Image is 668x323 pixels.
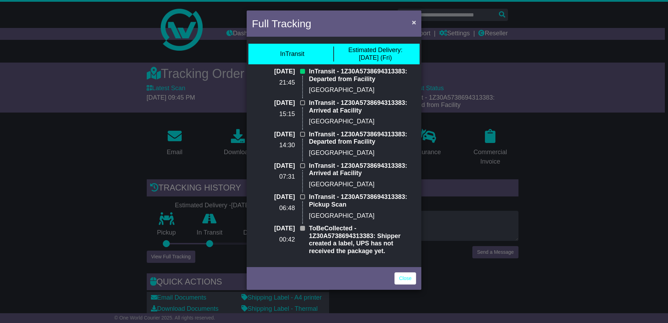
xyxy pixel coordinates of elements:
p: 21:45 [252,79,295,87]
p: 06:48 [252,204,295,212]
p: InTransit - 1Z30A5738694313383: Arrived at Facility [309,99,416,114]
span: Estimated Delivery: [348,46,402,53]
a: Close [394,272,416,285]
p: [GEOGRAPHIC_DATA] [309,118,416,125]
p: [DATE] [252,68,295,76]
p: 15:15 [252,110,295,118]
p: [DATE] [252,193,295,201]
p: InTransit - 1Z30A5738694313383: Departed from Facility [309,68,416,83]
p: [DATE] [252,131,295,138]
p: [GEOGRAPHIC_DATA] [309,212,416,220]
p: [GEOGRAPHIC_DATA] [309,86,416,94]
p: InTransit - 1Z30A5738694313383: Departed from Facility [309,131,416,146]
p: 14:30 [252,142,295,149]
p: [GEOGRAPHIC_DATA] [309,181,416,188]
span: × [412,18,416,26]
p: [GEOGRAPHIC_DATA] [309,149,416,157]
p: InTransit - 1Z30A5738694313383: Pickup Scan [309,193,416,208]
p: [DATE] [252,225,295,232]
button: Close [408,15,420,29]
div: [DATE] (Fri) [348,46,402,62]
h4: Full Tracking [252,16,311,31]
p: [DATE] [252,99,295,107]
p: 00:42 [252,236,295,244]
p: [DATE] [252,162,295,170]
div: InTransit [280,50,304,58]
p: InTransit - 1Z30A5738694313383: Arrived at Facility [309,162,416,177]
p: 07:31 [252,173,295,181]
p: ToBeCollected - 1Z30A5738694313383: Shipper created a label, UPS has not received the package yet. [309,225,416,255]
